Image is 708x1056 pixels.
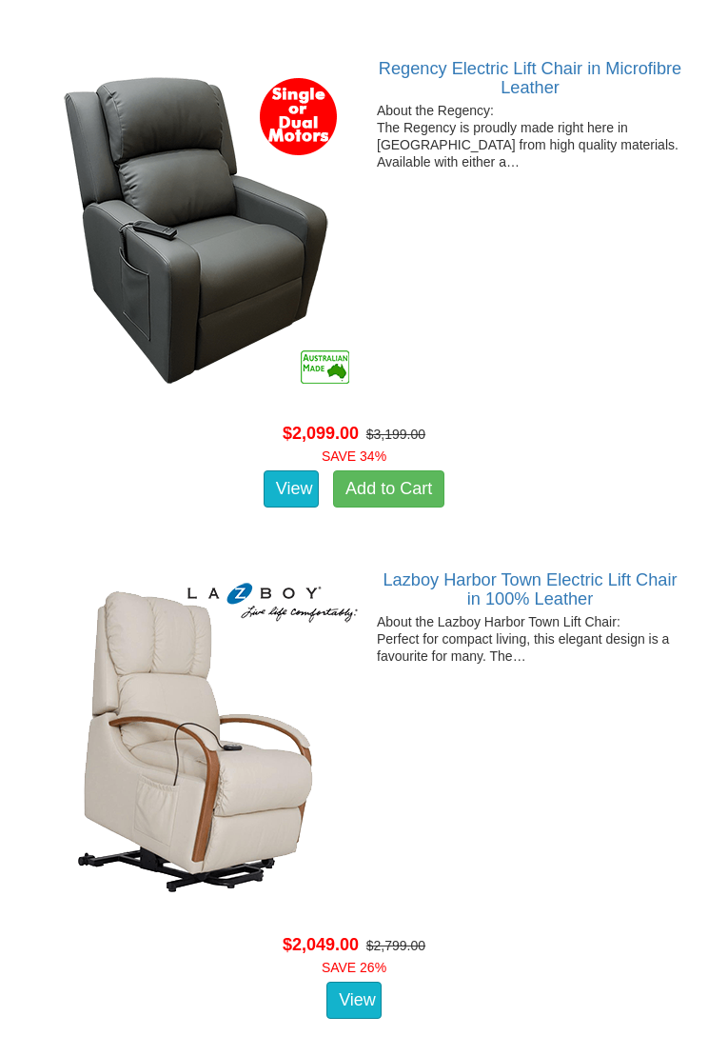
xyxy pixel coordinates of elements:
a: Add to Cart [333,470,444,508]
font: SAVE 34% [322,448,386,464]
img: Lazboy Harbor Town Electric Lift Chair in 100% Leather [25,570,367,913]
a: View [264,470,319,508]
font: SAVE 26% [322,960,386,975]
span: $2,049.00 [283,935,359,954]
a: Regency Electric Lift Chair in Microfibre Leather [379,59,681,97]
img: Regency Electric Lift Chair in Microfibre Leather [25,59,367,402]
span: $2,099.00 [283,424,359,443]
del: $2,799.00 [366,938,425,953]
a: Lazboy Harbor Town Electric Lift Chair in 100% Leather [383,570,678,608]
a: View [326,982,382,1020]
del: $3,199.00 [366,427,425,442]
